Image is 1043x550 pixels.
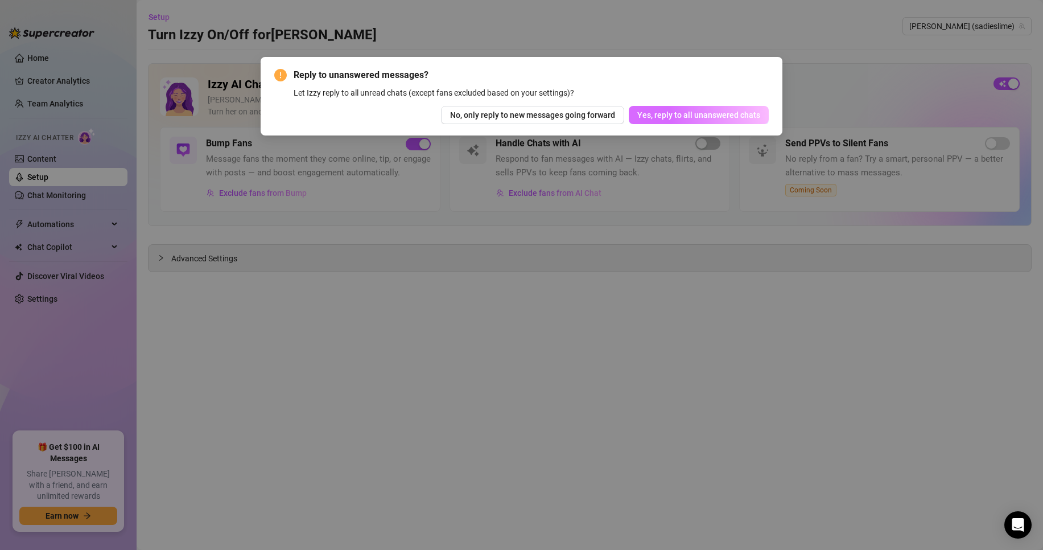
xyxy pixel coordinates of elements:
[450,110,615,120] span: No, only reply to new messages going forward
[274,69,287,81] span: exclamation-circle
[637,110,760,120] span: Yes, reply to all unanswered chats
[294,68,769,82] span: Reply to unanswered messages?
[441,106,624,124] button: No, only reply to new messages going forward
[629,106,769,124] button: Yes, reply to all unanswered chats
[294,87,769,99] div: Let Izzy reply to all unread chats (except fans excluded based on your settings)?
[1004,511,1032,539] div: Open Intercom Messenger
